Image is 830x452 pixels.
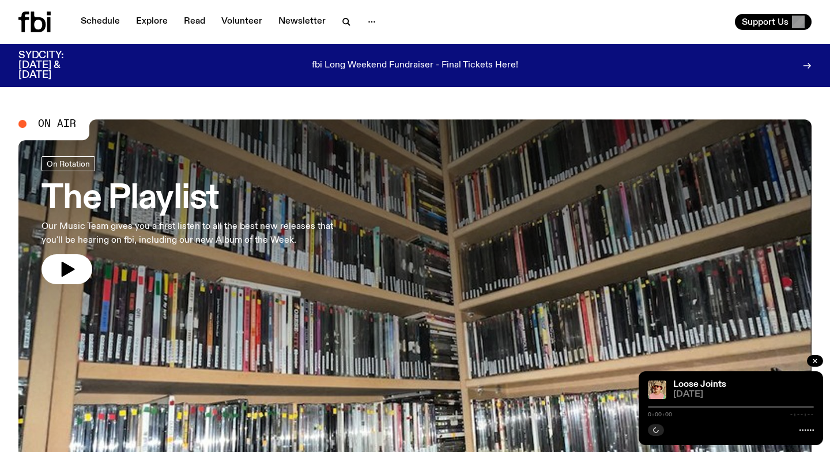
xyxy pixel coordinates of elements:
a: The PlaylistOur Music Team gives you a first listen to all the best new releases that you'll be h... [41,156,337,284]
a: Read [177,14,212,30]
span: -:--:-- [790,412,814,417]
a: Newsletter [271,14,333,30]
a: Loose Joints [673,380,726,389]
a: Volunteer [214,14,269,30]
span: On Air [38,119,76,129]
h3: The Playlist [41,183,337,215]
img: Tyson stands in front of a paperbark tree wearing orange sunglasses, a suede bucket hat and a pin... [648,381,666,399]
p: Our Music Team gives you a first listen to all the best new releases that you'll be hearing on fb... [41,220,337,247]
button: Support Us [735,14,812,30]
a: On Rotation [41,156,95,171]
span: On Rotation [47,160,90,168]
span: 0:00:00 [648,412,672,417]
a: Schedule [74,14,127,30]
a: Explore [129,14,175,30]
p: fbi Long Weekend Fundraiser - Final Tickets Here! [312,61,518,71]
h3: SYDCITY: [DATE] & [DATE] [18,51,92,80]
span: [DATE] [673,390,814,399]
span: Support Us [742,17,788,27]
